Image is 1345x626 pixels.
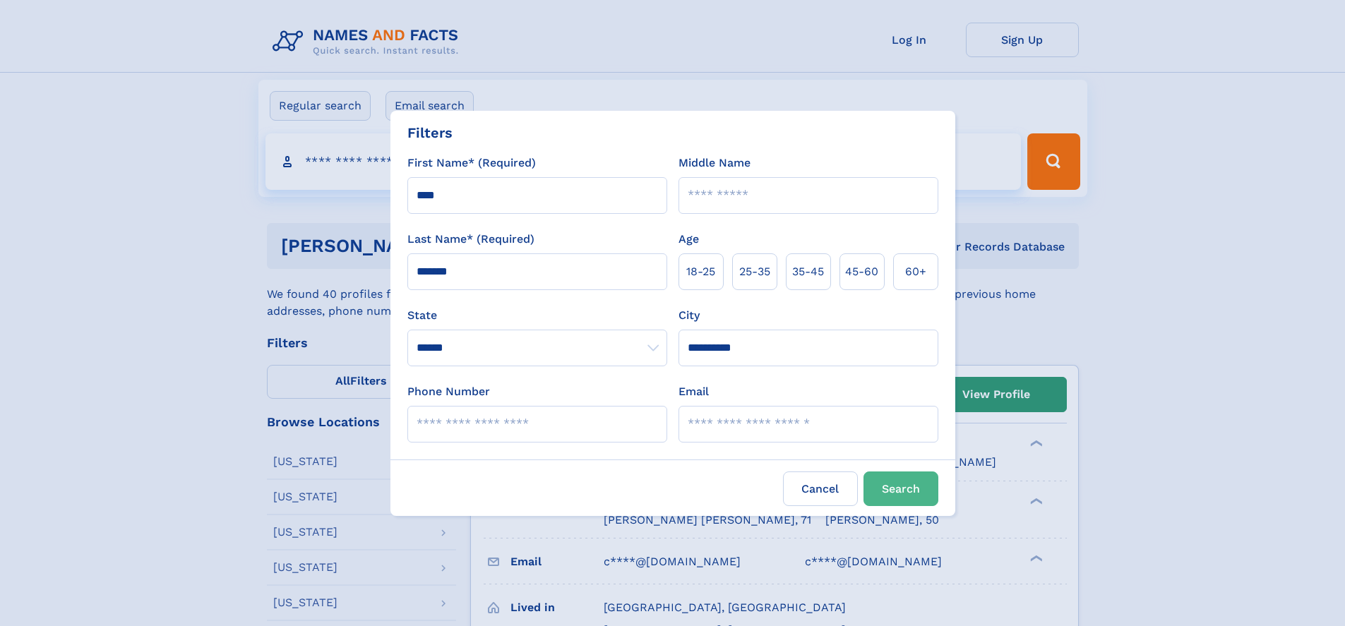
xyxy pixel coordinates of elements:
[407,307,667,324] label: State
[783,471,858,506] label: Cancel
[792,263,824,280] span: 35‑45
[407,383,490,400] label: Phone Number
[679,155,751,171] label: Middle Name
[739,263,770,280] span: 25‑35
[407,155,536,171] label: First Name* (Required)
[686,263,715,280] span: 18‑25
[407,231,534,248] label: Last Name* (Required)
[679,307,700,324] label: City
[863,471,938,506] button: Search
[407,122,453,143] div: Filters
[679,231,699,248] label: Age
[679,383,709,400] label: Email
[905,263,926,280] span: 60+
[845,263,878,280] span: 45‑60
